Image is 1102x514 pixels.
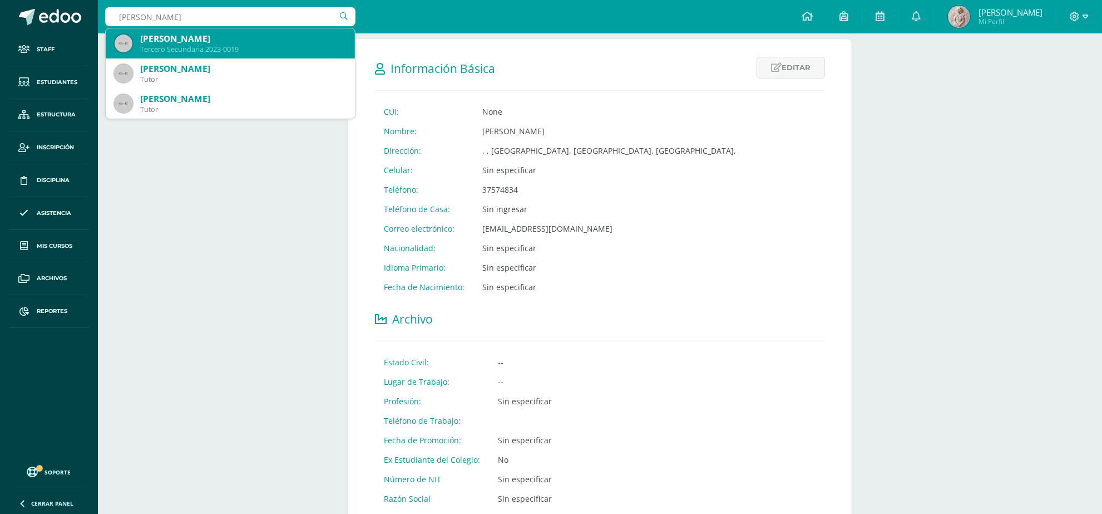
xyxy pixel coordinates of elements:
[37,110,76,119] span: Estructura
[9,131,89,164] a: Inscripción
[37,242,72,251] span: Mis cursos
[473,180,745,199] td: 37574834
[375,391,489,411] td: Profesión:
[37,45,55,54] span: Staff
[9,230,89,263] a: Mis cursos
[9,197,89,230] a: Asistencia
[375,141,473,160] td: Dirección:
[9,33,89,66] a: Staff
[473,277,745,297] td: Sin especificar
[140,63,346,75] div: [PERSON_NAME]
[375,450,489,469] td: Ex Estudiante del Colegio:
[13,464,85,479] a: Soporte
[375,238,473,258] td: Nacionalidad:
[473,238,745,258] td: Sin especificar
[757,57,825,79] a: Editar
[375,258,473,277] td: Idioma Primario:
[115,65,132,82] img: 45x45
[9,262,89,295] a: Archivos
[115,95,132,112] img: 45x45
[473,102,745,121] td: None
[375,160,473,180] td: Celular:
[375,277,473,297] td: Fecha de Nacimiento:
[140,93,346,105] div: [PERSON_NAME]
[9,99,89,132] a: Estructura
[473,121,745,141] td: [PERSON_NAME]
[140,45,346,54] div: Tercero Secundaria 2023-0019
[37,143,74,152] span: Inscripción
[979,17,1042,26] span: Mi Perfil
[37,176,70,185] span: Disciplina
[375,102,473,121] td: CUI:
[115,35,132,52] img: 45x45
[473,160,745,180] td: Sin especificar
[375,353,489,372] td: Estado Civil:
[140,75,346,84] div: Tutor
[140,105,346,114] div: Tutor
[375,180,473,199] td: Teléfono:
[375,411,489,430] td: Teléfono de Trabajo:
[489,469,561,489] td: Sin especificar
[489,489,561,508] td: Sin especificar
[9,66,89,99] a: Estudiantes
[37,209,71,218] span: Asistencia
[375,469,489,489] td: Número de NIT
[948,6,970,28] img: 0721312b14301b3cebe5de6252ad211a.png
[473,219,745,238] td: [EMAIL_ADDRESS][DOMAIN_NAME]
[391,61,495,76] span: Información Básica
[473,199,745,219] td: Sin ingresar
[979,7,1042,18] span: [PERSON_NAME]
[9,295,89,328] a: Reportes
[392,311,433,327] span: Archivo
[489,450,561,469] td: No
[473,141,745,160] td: , , [GEOGRAPHIC_DATA], [GEOGRAPHIC_DATA], [GEOGRAPHIC_DATA],
[375,489,489,508] td: Razón Social
[375,372,489,391] td: Lugar de Trabajo:
[489,353,561,372] td: --
[489,391,561,411] td: Sin especificar
[9,164,89,197] a: Disciplina
[31,500,73,507] span: Cerrar panel
[140,33,346,45] div: [PERSON_NAME]
[473,258,745,277] td: Sin especificar
[375,199,473,219] td: Teléfono de Casa:
[105,7,355,26] input: Busca un usuario...
[489,372,561,391] td: --
[37,78,77,87] span: Estudiantes
[489,430,561,450] td: Sin especificar
[45,468,71,476] span: Soporte
[37,274,67,283] span: Archivos
[375,430,489,450] td: Fecha de Promoción:
[37,307,67,316] span: Reportes
[375,219,473,238] td: Correo electrónico:
[375,121,473,141] td: Nombre:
